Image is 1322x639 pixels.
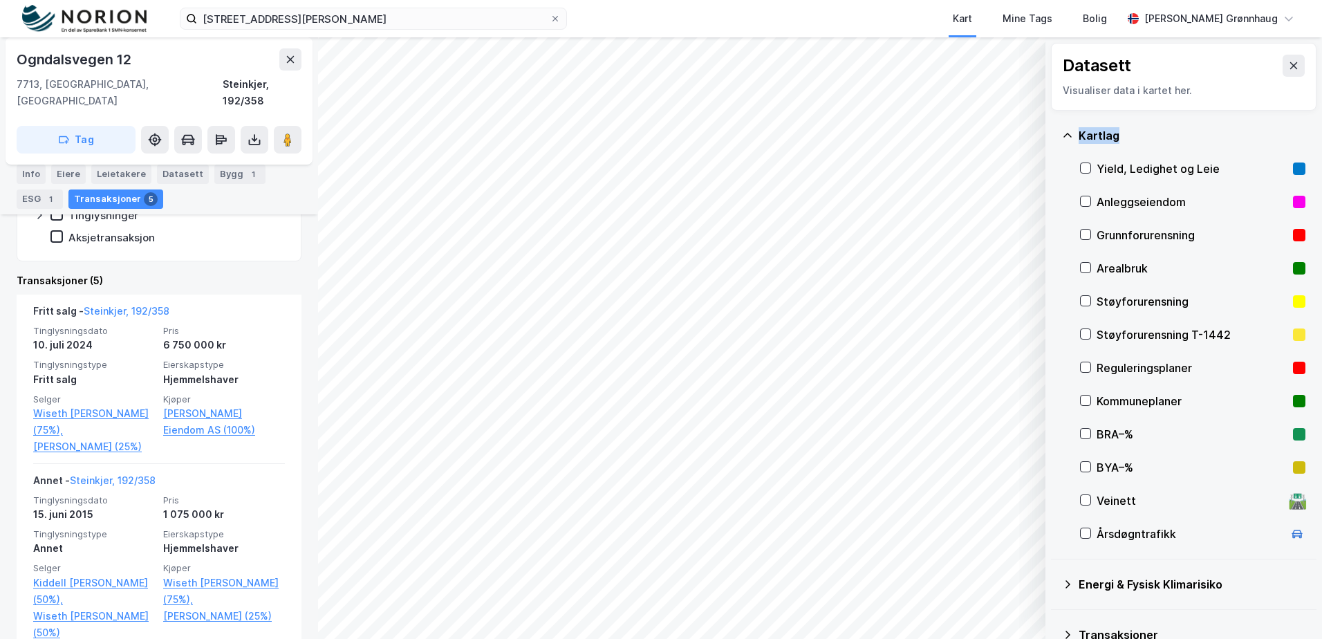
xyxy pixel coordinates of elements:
[68,209,138,222] div: Tinglysninger
[17,126,136,154] button: Tag
[84,305,169,317] a: Steinkjer, 192/358
[197,8,550,29] input: Søk på adresse, matrikkel, gårdeiere, leietakere eller personer
[163,575,285,608] a: Wiseth [PERSON_NAME] (75%),
[157,165,209,184] div: Datasett
[33,528,155,540] span: Tinglysningstype
[33,325,155,337] span: Tinglysningsdato
[163,337,285,353] div: 6 750 000 kr
[1097,160,1287,177] div: Yield, Ledighet og Leie
[1003,10,1052,27] div: Mine Tags
[33,506,155,523] div: 15. juni 2015
[1097,227,1287,243] div: Grunnforurensning
[1253,573,1322,639] iframe: Chat Widget
[33,562,155,574] span: Selger
[163,528,285,540] span: Eierskapstype
[246,167,260,181] div: 1
[1097,326,1287,343] div: Støyforurensning T-1442
[163,506,285,523] div: 1 075 000 kr
[953,10,972,27] div: Kart
[17,189,63,209] div: ESG
[1097,426,1287,443] div: BRA–%
[17,272,301,289] div: Transaksjoner (5)
[33,438,155,455] a: [PERSON_NAME] (25%)
[1097,526,1283,542] div: Årsdøgntrafikk
[68,189,163,209] div: Transaksjoner
[17,76,223,109] div: 7713, [GEOGRAPHIC_DATA], [GEOGRAPHIC_DATA]
[163,405,285,438] a: [PERSON_NAME] Eiendom AS (100%)
[33,575,155,608] a: Kiddell [PERSON_NAME] (50%),
[163,562,285,574] span: Kjøper
[33,359,155,371] span: Tinglysningstype
[17,48,134,71] div: Ogndalsvegen 12
[70,474,156,486] a: Steinkjer, 192/358
[163,540,285,557] div: Hjemmelshaver
[1253,573,1322,639] div: Kontrollprogram for chat
[33,337,155,353] div: 10. juli 2024
[68,231,155,244] div: Aksjetransaksjon
[1097,492,1283,509] div: Veinett
[1097,459,1287,476] div: BYA–%
[163,325,285,337] span: Pris
[1063,82,1305,99] div: Visualiser data i kartet her.
[223,76,301,109] div: Steinkjer, 192/358
[33,405,155,438] a: Wiseth [PERSON_NAME] (75%),
[1097,360,1287,376] div: Reguleringsplaner
[1063,55,1131,77] div: Datasett
[33,303,169,325] div: Fritt salg -
[51,165,86,184] div: Eiere
[144,192,158,206] div: 5
[33,371,155,388] div: Fritt salg
[33,540,155,557] div: Annet
[91,165,151,184] div: Leietakere
[163,608,285,624] a: [PERSON_NAME] (25%)
[33,472,156,494] div: Annet -
[163,494,285,506] span: Pris
[163,359,285,371] span: Eierskapstype
[33,393,155,405] span: Selger
[1144,10,1278,27] div: [PERSON_NAME] Grønnhaug
[163,371,285,388] div: Hjemmelshaver
[1097,260,1287,277] div: Arealbruk
[1288,492,1307,510] div: 🛣️
[163,393,285,405] span: Kjøper
[1097,293,1287,310] div: Støyforurensning
[22,5,147,33] img: norion-logo.80e7a08dc31c2e691866.png
[17,165,46,184] div: Info
[214,165,266,184] div: Bygg
[1083,10,1107,27] div: Bolig
[33,494,155,506] span: Tinglysningsdato
[1079,576,1305,593] div: Energi & Fysisk Klimarisiko
[44,192,57,206] div: 1
[1097,393,1287,409] div: Kommuneplaner
[1079,127,1305,144] div: Kartlag
[1097,194,1287,210] div: Anleggseiendom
